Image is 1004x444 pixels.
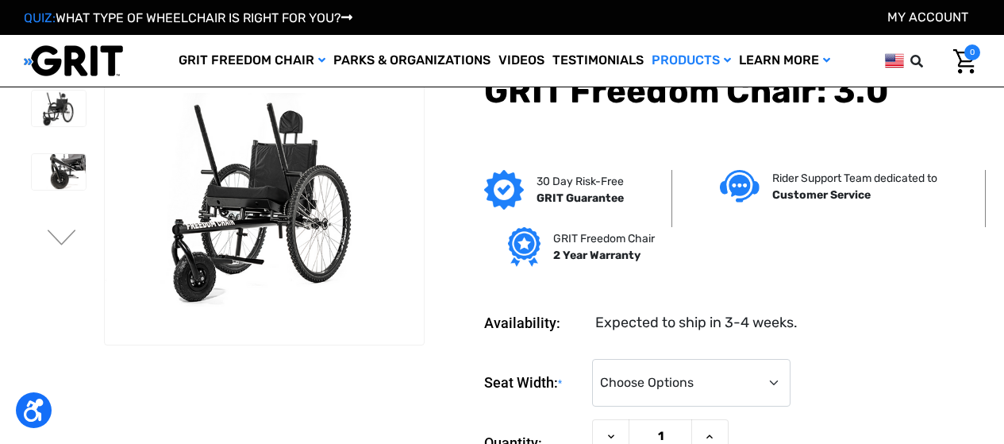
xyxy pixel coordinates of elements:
img: Customer service [720,170,760,203]
img: GRIT All-Terrain Wheelchair and Mobility Equipment [24,44,123,77]
a: QUIZ:WHAT TYPE OF WHEELCHAIR IS RIGHT FOR YOU? [24,10,352,25]
a: Learn More [735,35,834,87]
a: Account [887,10,968,25]
h1: GRIT Freedom Chair: 3.0 [484,71,980,111]
p: GRIT Freedom Chair [553,230,655,247]
a: Cart with 0 items [941,44,980,78]
a: Testimonials [548,35,648,87]
a: Products [648,35,735,87]
dd: Expected to ship in 3-4 weeks. [595,312,798,334]
input: Search [917,44,941,78]
img: GRIT Freedom Chair: 3.0 [32,91,86,126]
strong: GRIT Guarantee [537,191,624,205]
a: Parks & Organizations [329,35,494,87]
img: Grit freedom [508,227,540,267]
p: 30 Day Risk-Free [537,173,624,190]
span: QUIZ: [24,10,56,25]
img: GRIT Freedom Chair: 3.0 [32,154,86,190]
p: Rider Support Team dedicated to [772,170,937,187]
label: Seat Width: [484,359,584,407]
img: Cart [953,49,976,74]
dt: Availability: [484,312,584,334]
a: GRIT Freedom Chair [175,35,329,87]
button: Go to slide 2 of 3 [45,230,79,249]
strong: 2 Year Warranty [553,249,640,262]
img: GRIT Guarantee [484,170,524,210]
span: 0 [964,44,980,60]
img: GRIT Freedom Chair: 3.0 [105,93,424,306]
a: Videos [494,35,548,87]
img: us.png [885,51,904,71]
strong: Customer Service [772,188,871,202]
